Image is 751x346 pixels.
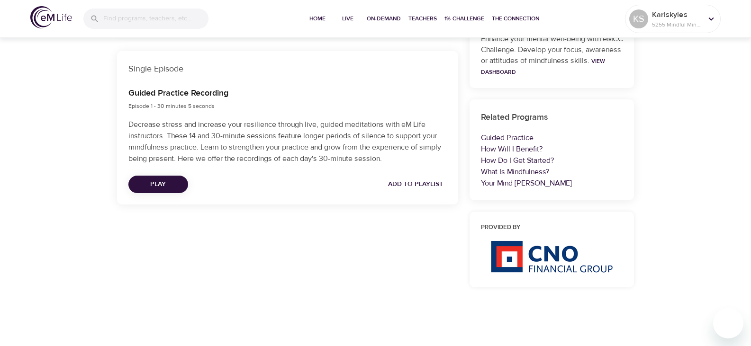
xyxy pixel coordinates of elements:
span: 1% Challenge [444,14,484,24]
img: logo [30,6,72,28]
div: KS [629,9,648,28]
p: 5255 Mindful Minutes [652,20,702,29]
a: How Do I Get Started? [481,156,554,165]
button: Add to Playlist [384,176,447,193]
a: Your Mind [PERSON_NAME] [481,178,572,188]
p: Decrease stress and increase your resilience through live, guided meditations with eM Life instru... [128,119,447,164]
p: Kariskyles [652,9,702,20]
span: Add to Playlist [388,178,443,190]
a: View Dashboard [481,57,605,76]
span: Home [306,14,329,24]
span: Teachers [408,14,437,24]
a: What Is Mindfulness? [481,167,550,177]
p: Enhance your mental well-being with eMCC Challenge. Develop your focus, awareness or attitudes of... [481,34,623,77]
img: CNO%20logo.png [490,240,613,273]
a: How Will I Benefit? [481,144,543,154]
span: Episode 1 - 30 minutes 5 seconds [128,102,215,110]
h6: Related Programs [481,111,623,124]
a: Guided Practice [481,133,534,142]
p: Single Episode [128,62,447,75]
button: Play [128,176,188,193]
input: Find programs, teachers, etc... [103,9,208,29]
span: Live [336,14,359,24]
span: The Connection [492,14,539,24]
h6: Guided Practice Recording [128,87,228,100]
h6: Provided by [481,223,623,233]
iframe: Button to launch messaging window [713,308,743,338]
span: On-Demand [367,14,401,24]
span: Play [136,178,181,190]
